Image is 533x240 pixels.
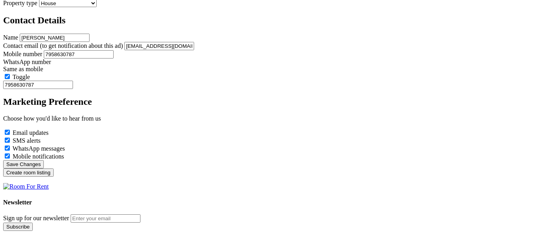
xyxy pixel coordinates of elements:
p: Choose how you'd like to hear from us [3,115,530,122]
h4: Newsletter [3,199,530,206]
label: Email updates [13,129,49,136]
label: Name [3,34,18,41]
input: +4470000 0000 [44,50,114,59]
input: your.name@roomforrent.rent [124,42,194,50]
label: SMS alerts [13,137,41,144]
button: Save Changes [3,160,44,168]
label: Mobile notifications [13,153,64,160]
label: Contact email [3,42,38,49]
input: e.g. john_deo [20,34,90,42]
label: Toggle [13,74,30,80]
button: Subscribe [3,223,33,231]
label: WhatsApp number [3,59,51,65]
h2: Marketing Preference [3,96,530,107]
label: Mobile number [3,51,42,57]
label: Sign up for our newsletter [3,215,69,221]
h2: Contact Details [3,15,530,26]
label: WhatsApp messages [13,145,65,152]
img: Room For Rent [3,183,49,190]
input: Enter your email [71,214,140,223]
input: Create room listing [3,168,54,177]
span: (to get notification about this ad) [40,42,123,49]
input: +4470000 0000 [3,81,73,89]
label: Same as mobile [3,66,43,72]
